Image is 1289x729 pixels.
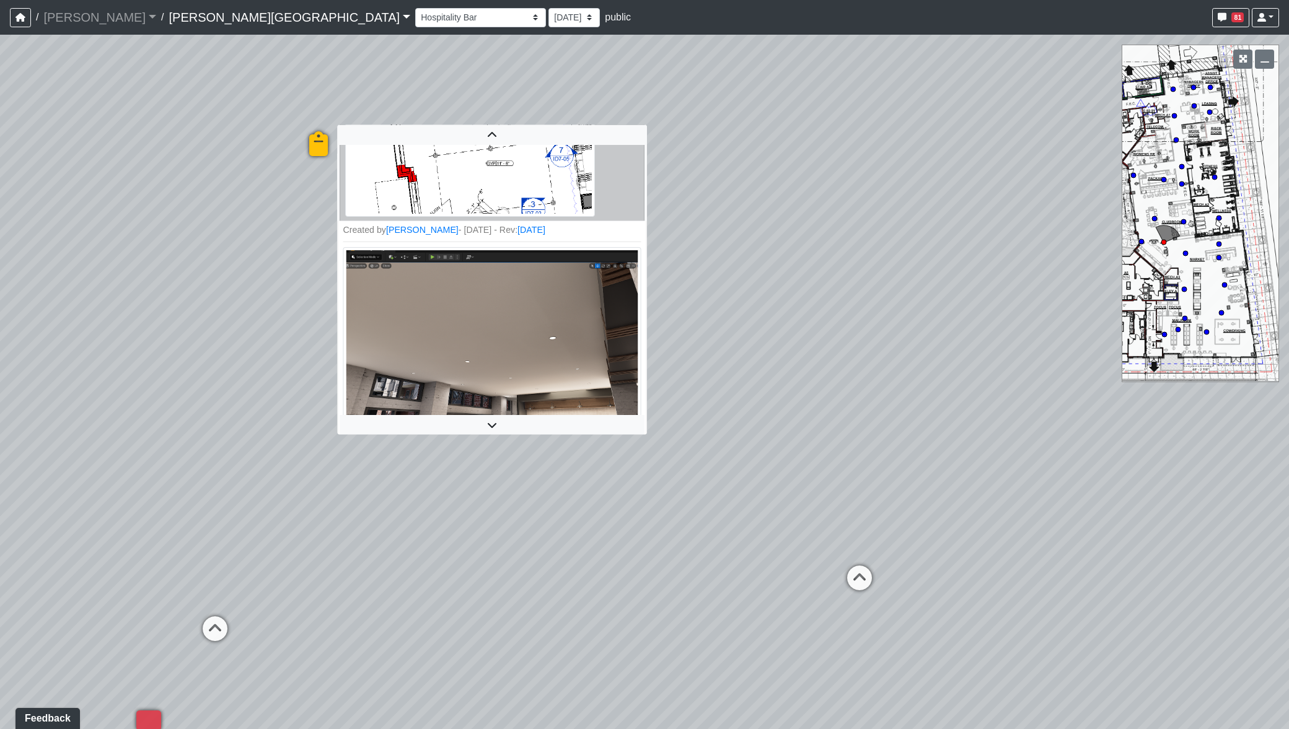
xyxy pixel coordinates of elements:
[43,5,156,30] a: [PERSON_NAME]
[343,247,641,437] img: kkGeKz2rpDaTQAupZNbPw9.png
[517,224,545,234] a: [DATE]
[1231,12,1244,22] span: 81
[31,5,43,30] span: /
[605,12,631,22] span: public
[1212,8,1249,27] button: 81
[156,5,169,30] span: /
[386,224,459,234] a: [PERSON_NAME]
[343,223,641,236] small: Created by - [DATE] - Rev:
[9,704,82,729] iframe: Ybug feedback widget
[169,5,410,30] a: [PERSON_NAME][GEOGRAPHIC_DATA]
